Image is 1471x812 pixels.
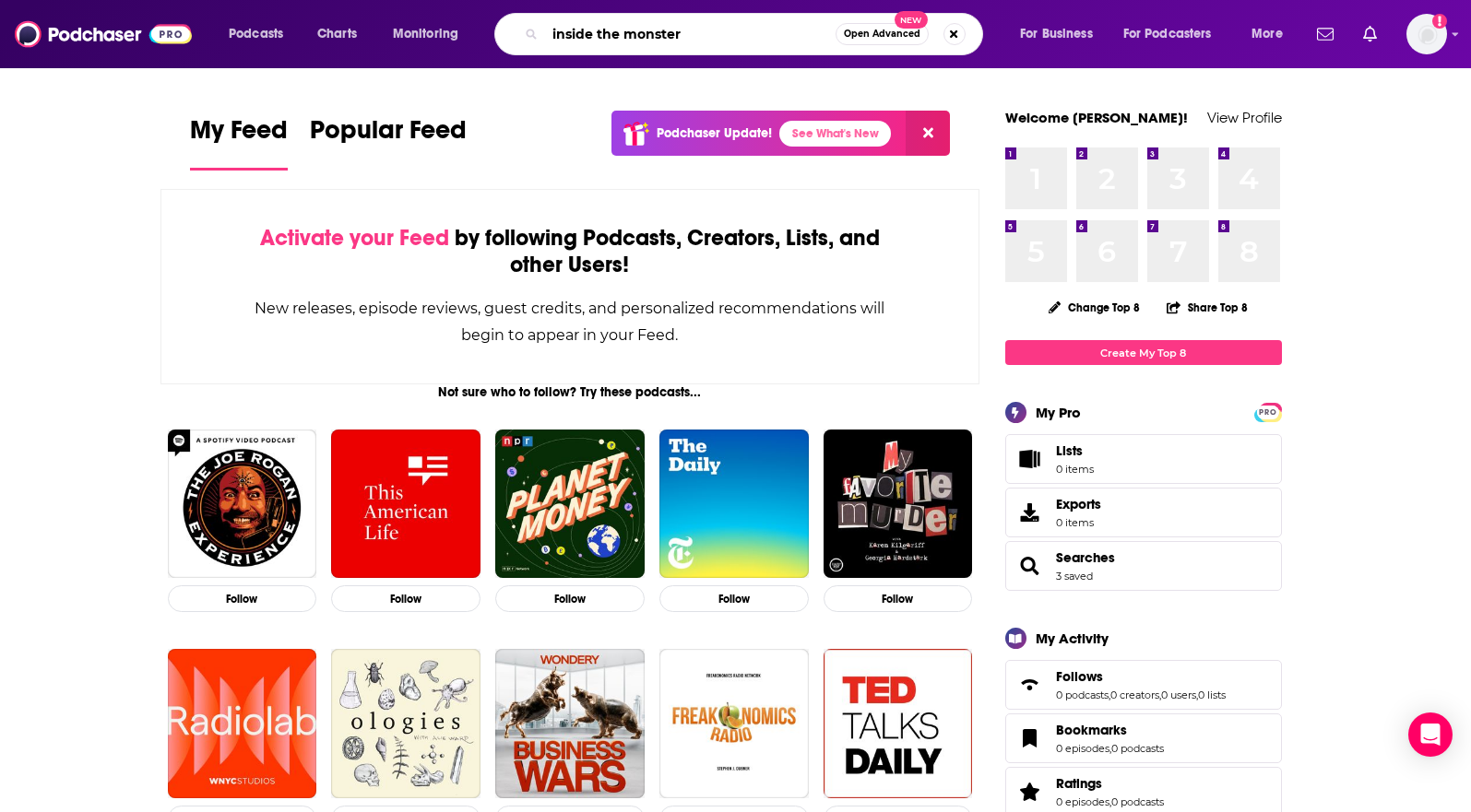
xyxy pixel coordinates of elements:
a: 0 podcasts [1111,742,1164,755]
span: PRO [1257,406,1279,419]
span: Follows [1005,660,1282,710]
span: , [1159,688,1161,701]
img: The Daily [659,430,809,579]
span: Charts [317,21,357,47]
img: Ologies with Alie Ward [331,649,480,798]
a: Searches [1012,553,1049,579]
a: PRO [1257,405,1279,418]
span: For Business [1020,21,1093,47]
a: View Profile [1207,109,1282,126]
span: , [1196,688,1198,701]
a: 0 podcasts [1056,688,1109,701]
span: , [1109,742,1111,755]
a: 0 episodes [1056,795,1109,808]
span: Monitoring [393,21,458,47]
button: open menu [1111,19,1239,49]
a: My Feed [190,114,288,171]
span: Bookmarks [1005,713,1282,763]
span: Exports [1012,500,1049,525]
a: Show notifications dropdown [1310,18,1341,50]
button: open menu [1239,19,1306,49]
span: Follows [1056,668,1103,685]
span: Searches [1005,541,1282,591]
img: TED Talks Daily [824,649,973,798]
span: Podcasts [229,21,283,47]
div: Open Intercom Messenger [1408,712,1453,757]
img: Business Wars [495,649,645,798]
span: , [1109,795,1111,808]
a: Bookmarks [1056,722,1164,738]
span: New [895,11,928,29]
img: This American Life [331,430,480,579]
a: Follows [1012,672,1049,698]
span: Bookmarks [1056,722,1127,738]
a: Charts [305,19,368,49]
a: 0 episodes [1056,742,1109,755]
span: Open Advanced [844,29,920,39]
span: , [1109,688,1110,701]
img: User Profile [1406,14,1447,54]
button: Change Top 8 [1038,296,1152,319]
span: Lists [1012,446,1049,472]
span: For Podcasters [1123,21,1212,47]
div: Search podcasts, credits, & more... [512,13,1001,55]
img: Planet Money [495,430,645,579]
span: Activate your Feed [260,224,449,252]
img: The Joe Rogan Experience [168,430,317,579]
button: Follow [824,585,973,612]
button: Share Top 8 [1166,289,1249,325]
span: Exports [1056,496,1101,512]
a: 0 users [1161,688,1196,701]
img: Radiolab [168,649,317,798]
button: Open AdvancedNew [836,23,929,45]
a: See What's New [779,121,891,147]
span: More [1252,21,1283,47]
span: 0 items [1056,463,1094,476]
img: Podchaser - Follow, Share and Rate Podcasts [15,17,192,52]
a: Welcome [PERSON_NAME]! [1005,109,1188,126]
a: 3 saved [1056,570,1093,583]
button: open menu [216,19,307,49]
a: Freakonomics Radio [659,649,809,798]
div: My Activity [1036,630,1109,647]
button: Follow [495,585,645,612]
a: Follows [1056,668,1226,685]
span: Lists [1056,442,1083,459]
div: My Pro [1036,404,1081,421]
span: 0 items [1056,516,1101,529]
input: Search podcasts, credits, & more... [545,19,836,49]
a: Searches [1056,549,1115,566]
svg: Add a profile image [1432,14,1447,29]
a: Popular Feed [310,114,467,171]
div: by following Podcasts, Creators, Lists, and other Users! [254,225,887,278]
button: open menu [1007,19,1116,49]
div: New releases, episode reviews, guest credits, and personalized recommendations will begin to appe... [254,295,887,348]
span: Logged in as gcody826 [1406,14,1447,54]
a: My Favorite Murder with Karen Kilgariff and Georgia Hardstark [824,430,973,579]
span: My Feed [190,114,288,157]
button: Show profile menu [1406,14,1447,54]
span: Popular Feed [310,114,467,157]
a: Lists [1005,434,1282,484]
a: Create My Top 8 [1005,340,1282,365]
span: Lists [1056,442,1094,459]
button: Follow [659,585,809,612]
a: Exports [1005,488,1282,537]
a: Show notifications dropdown [1356,18,1384,50]
button: Follow [168,585,317,612]
button: Follow [331,585,480,612]
a: 0 lists [1198,688,1226,701]
p: Podchaser Update! [657,125,772,141]
a: 0 creators [1110,688,1159,701]
span: Ratings [1056,775,1102,792]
